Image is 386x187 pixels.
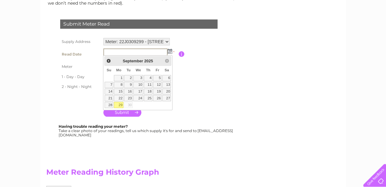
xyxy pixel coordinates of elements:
[105,82,113,88] a: 7
[59,36,102,47] th: Supply Address
[106,58,111,63] span: Prev
[124,89,133,95] a: 16
[162,89,171,95] a: 20
[59,47,102,62] th: Read Date
[153,82,162,88] a: 12
[124,95,133,101] a: 23
[46,168,262,180] h2: Meter Reading History Graph
[105,95,113,101] a: 21
[102,92,179,103] td: Are you sure the read you have entered is correct?
[144,95,152,101] a: 25
[153,95,162,101] a: 26
[124,82,133,88] a: 9
[153,89,162,95] a: 19
[105,57,112,64] a: Prev
[105,89,113,95] a: 14
[59,124,234,137] div: Take a clear photo of your readings, tell us which supply it's for and send to [EMAIL_ADDRESS][DO...
[345,26,360,31] a: Contact
[60,19,218,29] div: Submit Meter Read
[114,75,123,81] a: 1
[116,68,121,72] span: Monday
[144,59,153,63] span: 2025
[114,82,123,88] a: 8
[48,3,339,30] div: Clear Business is a trading name of Verastar Limited (registered in [GEOGRAPHIC_DATA] No. 3667643...
[168,49,172,54] img: ...
[114,102,123,108] a: 29
[123,59,143,63] span: September
[162,82,171,88] a: 13
[136,68,141,72] span: Wednesday
[179,51,185,57] input: Information
[133,95,143,101] a: 24
[59,82,102,92] th: 2 - Night - Night
[270,3,312,11] a: 0333 014 3131
[144,82,152,88] a: 11
[59,72,102,82] th: 1 - Day - Day
[144,75,152,81] a: 4
[332,26,341,31] a: Blog
[310,26,329,31] a: Telecoms
[14,16,45,35] img: logo.png
[59,61,102,72] th: Meter
[366,26,380,31] a: Log out
[114,89,123,95] a: 15
[156,68,159,72] span: Friday
[164,68,169,72] span: Saturday
[124,75,133,81] a: 2
[105,102,113,108] a: 28
[153,75,162,81] a: 5
[146,68,150,72] span: Thursday
[59,124,128,129] b: Having trouble reading your meter?
[162,75,171,81] a: 6
[277,26,289,31] a: Water
[133,89,143,95] a: 17
[127,68,131,72] span: Tuesday
[133,75,143,81] a: 3
[133,82,143,88] a: 10
[144,89,152,95] a: 18
[162,95,171,101] a: 27
[107,68,111,72] span: Sunday
[103,108,141,117] input: Submit
[293,26,306,31] a: Energy
[114,95,123,101] a: 22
